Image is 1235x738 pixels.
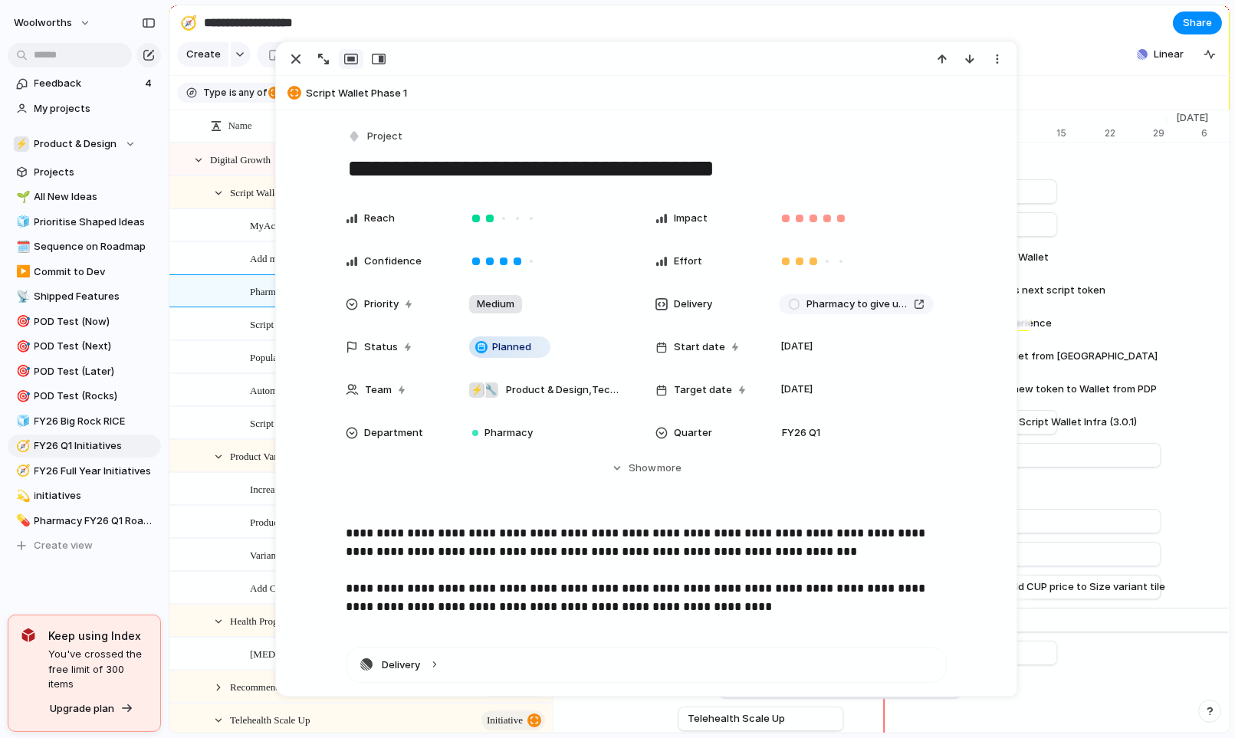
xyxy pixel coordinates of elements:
[180,12,197,33] div: 🧭
[1153,126,1167,140] div: 29
[50,701,114,717] span: Upgrade plan
[492,339,531,355] span: Planned
[230,612,297,629] span: Health Programs
[48,647,148,692] span: You've crossed the free limit of 300 items
[16,288,27,306] div: 📡
[8,534,161,557] button: Create view
[250,282,400,300] span: Pharmacy to give us next script token
[250,249,435,267] span: Add medicine to cart direct from Script Wallet
[8,484,161,507] div: 💫initiatives
[16,362,27,380] div: 🎯
[365,382,392,398] span: Team
[16,238,27,256] div: 🗓️
[34,364,156,379] span: POD Test (Later)
[8,435,161,458] div: 🧭FY26 Q1 Initiatives
[34,314,156,330] span: POD Test (Now)
[34,464,156,479] span: FY26 Full Year Initiatives
[34,165,156,180] span: Projects
[250,414,353,431] span: Script Wallet Infra (3.0.1)
[14,264,29,280] button: ▶️
[14,389,29,404] button: 🎯
[477,297,514,312] span: Medium
[145,76,155,91] span: 4
[14,414,29,429] button: 🧊
[14,488,29,503] button: 💫
[283,81,1010,106] button: Script Wallet Phase 1
[469,382,484,398] div: ⚡
[16,512,27,530] div: 💊
[8,335,161,358] a: 🎯POD Test (Next)
[250,480,456,497] span: Increase contrast on unselected Variant UI elements
[16,388,27,405] div: 🎯
[177,42,228,67] button: Create
[1105,126,1153,140] div: 22
[14,314,29,330] button: 🎯
[8,310,161,333] div: 🎯POD Test (Now)
[176,11,201,35] button: 🧭
[14,215,29,230] button: 🧊
[34,513,156,529] span: Pharmacy FY26 Q1 Roadmap
[481,710,545,730] button: initiative
[34,389,156,404] span: POD Test (Rocks)
[8,97,161,120] a: My projects
[48,628,148,644] span: Keep using Index
[8,410,161,433] a: 🧊FY26 Big Rock RICE
[34,289,156,304] span: Shipped Features
[8,460,161,483] a: 🧭FY26 Full Year Initiatives
[8,261,161,284] a: ▶️Commit to Dev
[7,11,99,35] button: woolworths
[1154,47,1184,62] span: Linear
[777,337,817,356] span: [DATE]
[481,677,545,697] button: initiative
[367,129,402,144] span: Project
[268,84,342,101] button: 10 types
[210,150,271,168] span: Digital Growth
[674,211,708,226] span: Impact
[250,579,386,596] span: Add CUP price to Size variant tile
[674,339,725,355] span: Start date
[657,461,682,476] span: more
[34,76,140,91] span: Feedback
[364,339,398,355] span: Status
[34,215,156,230] span: Prioritise Shaped Ideas
[14,15,72,31] span: woolworths
[8,235,161,258] a: 🗓️Sequence on Roadmap
[1005,576,1151,599] a: Add CUP price to Size variant tile
[250,546,344,563] span: Variant Structured Data
[34,414,156,429] span: FY26 Big Rock RICE
[777,380,817,399] span: [DATE]
[1019,411,1047,434] a: Script Wallet Infra (3.0.1)
[229,86,237,100] span: is
[1008,126,1056,140] div: 8
[8,510,161,533] a: 💊Pharmacy FY26 Q1 Roadmap
[16,313,27,330] div: 🎯
[34,264,156,280] span: Commit to Dev
[14,339,29,354] button: 🎯
[8,161,161,184] a: Projects
[14,136,29,152] div: ⚡
[16,438,27,455] div: 🧭
[8,285,161,308] div: 📡Shipped Features
[237,86,267,100] span: any of
[364,297,399,312] span: Priority
[34,339,156,354] span: POD Test (Next)
[8,360,161,383] a: 🎯POD Test (Later)
[674,254,702,269] span: Effort
[306,86,1010,101] span: Script Wallet Phase 1
[230,447,296,464] span: Product Variants
[506,382,624,398] span: Product & Design , Tech Internal
[779,294,934,314] a: Pharmacy to give us next script token
[230,710,310,728] span: Telehealth Scale Up
[8,211,161,234] div: 🧊Prioritise Shaped Ideas
[250,645,386,662] span: [MEDICAL_DATA] Fast Follows
[1167,110,1217,126] span: [DATE]
[230,677,331,695] span: Recommendation Engine
[1056,126,1105,140] div: 15
[483,382,498,398] div: 🔧
[674,297,712,312] span: Delivery
[364,211,395,226] span: Reach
